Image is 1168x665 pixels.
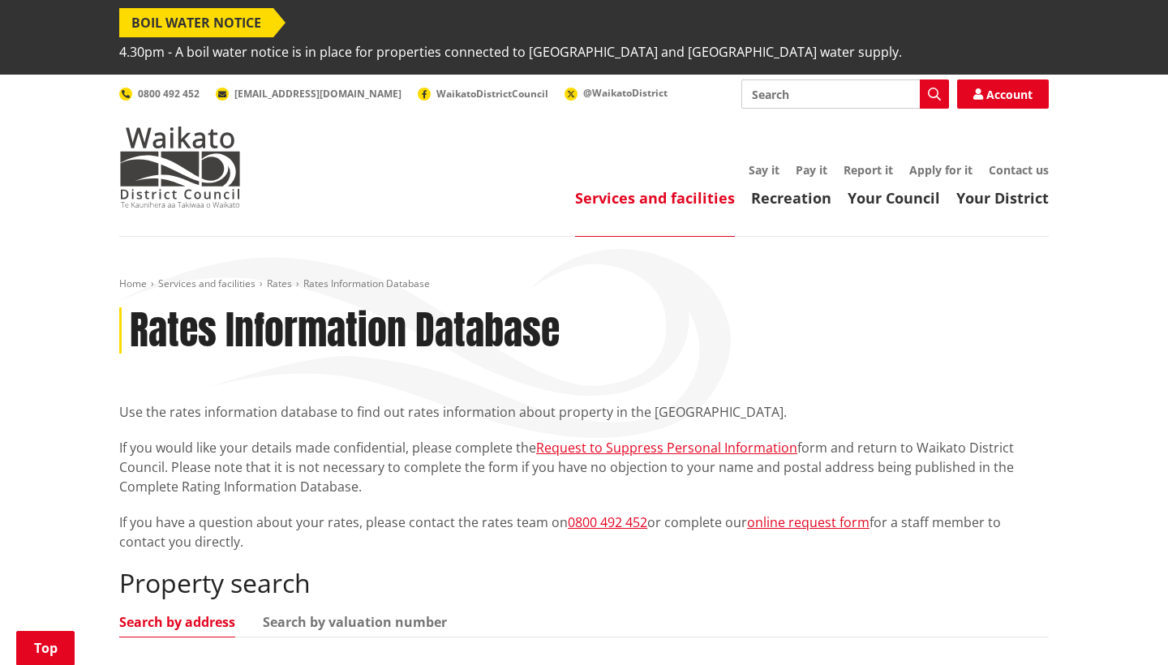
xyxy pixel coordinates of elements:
[216,87,401,101] a: [EMAIL_ADDRESS][DOMAIN_NAME]
[267,277,292,290] a: Rates
[158,277,255,290] a: Services and facilities
[119,402,1049,422] p: Use the rates information database to find out rates information about property in the [GEOGRAPHI...
[536,439,797,457] a: Request to Suppress Personal Information
[119,513,1049,551] p: If you have a question about your rates, please contact the rates team on or complete our for a s...
[844,162,893,178] a: Report it
[436,87,548,101] span: WaikatoDistrictCouncil
[575,188,735,208] a: Services and facilities
[848,188,940,208] a: Your Council
[796,162,827,178] a: Pay it
[747,513,870,531] a: online request form
[119,277,1049,291] nav: breadcrumb
[909,162,973,178] a: Apply for it
[119,438,1049,496] p: If you would like your details made confidential, please complete the form and return to Waikato ...
[749,162,779,178] a: Say it
[989,162,1049,178] a: Contact us
[119,277,147,290] a: Home
[16,631,75,665] a: Top
[119,568,1049,598] h2: Property search
[303,277,430,290] span: Rates Information Database
[583,86,668,100] span: @WaikatoDistrict
[263,616,447,629] a: Search by valuation number
[138,87,200,101] span: 0800 492 452
[119,127,241,208] img: Waikato District Council - Te Kaunihera aa Takiwaa o Waikato
[957,79,1049,109] a: Account
[234,87,401,101] span: [EMAIL_ADDRESS][DOMAIN_NAME]
[130,307,560,354] h1: Rates Information Database
[565,86,668,100] a: @WaikatoDistrict
[956,188,1049,208] a: Your District
[119,87,200,101] a: 0800 492 452
[751,188,831,208] a: Recreation
[741,79,949,109] input: Search input
[119,37,902,66] span: 4.30pm - A boil water notice is in place for properties connected to [GEOGRAPHIC_DATA] and [GEOGR...
[418,87,548,101] a: WaikatoDistrictCouncil
[568,513,647,531] a: 0800 492 452
[119,8,273,37] span: BOIL WATER NOTICE
[119,616,235,629] a: Search by address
